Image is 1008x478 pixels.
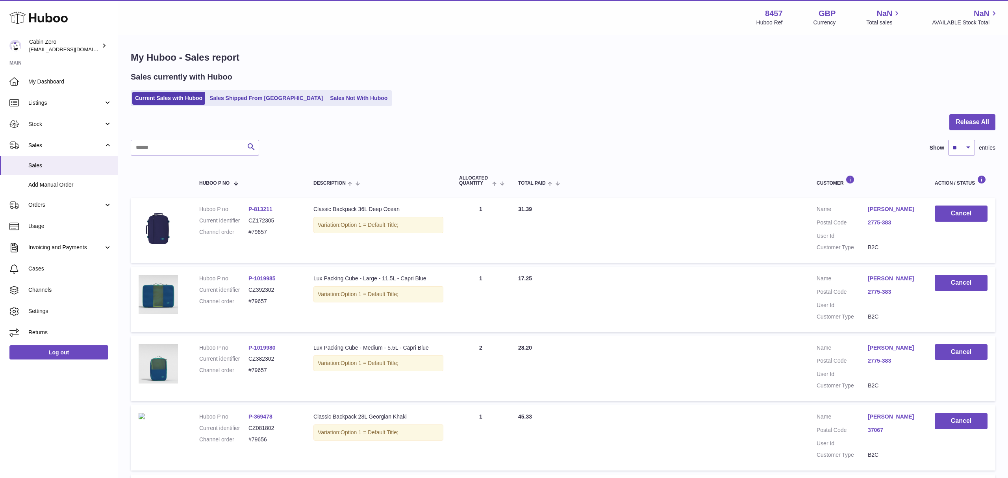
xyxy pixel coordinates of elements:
img: LUX-SIZE-M-CAPRI-BLUE-FRONT.jpg [139,344,178,384]
img: DEEP_OCEAN_36L.png [139,206,178,245]
button: Cancel [935,206,988,222]
span: 28.20 [518,345,532,351]
span: 45.33 [518,413,532,420]
dd: CZ382302 [248,355,298,363]
dt: Name [817,413,868,422]
div: Lux Packing Cube - Large - 11.5L - Capri Blue [313,275,443,282]
div: Cabin Zero [29,38,100,53]
dd: #79657 [248,228,298,236]
dt: Huboo P no [199,413,248,421]
dt: Current identifier [199,217,248,224]
a: NaN Total sales [866,8,901,26]
button: Release All [949,114,995,130]
div: Lux Packing Cube - Medium - 5.5L - Capri Blue [313,344,443,352]
img: cabinzero-classic-georgian-khaki17.jpg [139,413,145,419]
h1: My Huboo - Sales report [131,51,995,64]
span: Option 1 = Default Title; [341,360,398,366]
div: Action / Status [935,175,988,186]
a: 2775-383 [868,357,919,365]
dt: Name [817,344,868,354]
td: 1 [451,198,510,263]
button: Cancel [935,413,988,429]
label: Show [930,144,944,152]
a: [PERSON_NAME] [868,206,919,213]
span: Sales [28,142,104,149]
dt: Huboo P no [199,344,248,352]
dd: #79657 [248,298,298,305]
span: Total sales [866,19,901,26]
dt: Huboo P no [199,206,248,213]
a: Log out [9,345,108,359]
button: Cancel [935,344,988,360]
dt: User Id [817,440,868,447]
a: Sales Shipped From [GEOGRAPHIC_DATA] [207,92,326,105]
span: 31.39 [518,206,532,212]
dt: Channel order [199,228,248,236]
span: [EMAIL_ADDRESS][DOMAIN_NAME] [29,46,116,52]
span: Settings [28,308,112,315]
dd: CZ392302 [248,286,298,294]
dt: Current identifier [199,424,248,432]
dt: Customer Type [817,382,868,389]
span: Usage [28,222,112,230]
span: Total paid [518,181,546,186]
span: Cases [28,265,112,272]
dd: B2C [868,244,919,251]
span: Description [313,181,346,186]
dt: Customer Type [817,244,868,251]
h2: Sales currently with Huboo [131,72,232,82]
a: P-1019985 [248,275,276,282]
a: P-813211 [248,206,272,212]
span: Returns [28,329,112,336]
a: [PERSON_NAME] [868,275,919,282]
strong: 8457 [765,8,783,19]
dd: #79656 [248,436,298,443]
span: entries [979,144,995,152]
dd: B2C [868,382,919,389]
img: internalAdmin-8457@internal.huboo.com [9,40,21,52]
dt: Current identifier [199,286,248,294]
dd: B2C [868,313,919,321]
div: Classic Backpack 28L Georgian Khaki [313,413,443,421]
span: Huboo P no [199,181,230,186]
span: NaN [876,8,892,19]
dt: Channel order [199,367,248,374]
span: 17.25 [518,275,532,282]
td: 2 [451,336,510,402]
div: Variation: [313,286,443,302]
td: 1 [451,405,510,471]
dt: User Id [817,302,868,309]
strong: GBP [819,8,836,19]
span: ALLOCATED Quantity [459,176,490,186]
a: NaN AVAILABLE Stock Total [932,8,999,26]
dt: Postal Code [817,288,868,298]
dt: Postal Code [817,357,868,367]
a: Current Sales with Huboo [132,92,205,105]
span: Listings [28,99,104,107]
dt: Channel order [199,298,248,305]
span: Invoicing and Payments [28,244,104,251]
span: My Dashboard [28,78,112,85]
dt: Current identifier [199,355,248,363]
a: 37067 [868,426,919,434]
div: Variation: [313,217,443,233]
a: P-369478 [248,413,272,420]
div: Huboo Ref [756,19,783,26]
dt: Customer Type [817,451,868,459]
a: [PERSON_NAME] [868,413,919,421]
div: Variation: [313,424,443,441]
span: Stock [28,120,104,128]
div: Classic Backpack 36L Deep Ocean [313,206,443,213]
span: Channels [28,286,112,294]
button: Cancel [935,275,988,291]
dt: Postal Code [817,426,868,436]
span: Sales [28,162,112,169]
dd: B2C [868,451,919,459]
div: Currency [813,19,836,26]
dt: User Id [817,232,868,240]
td: 1 [451,267,510,332]
a: [PERSON_NAME] [868,344,919,352]
a: P-1019980 [248,345,276,351]
dt: Name [817,275,868,284]
dt: Huboo P no [199,275,248,282]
